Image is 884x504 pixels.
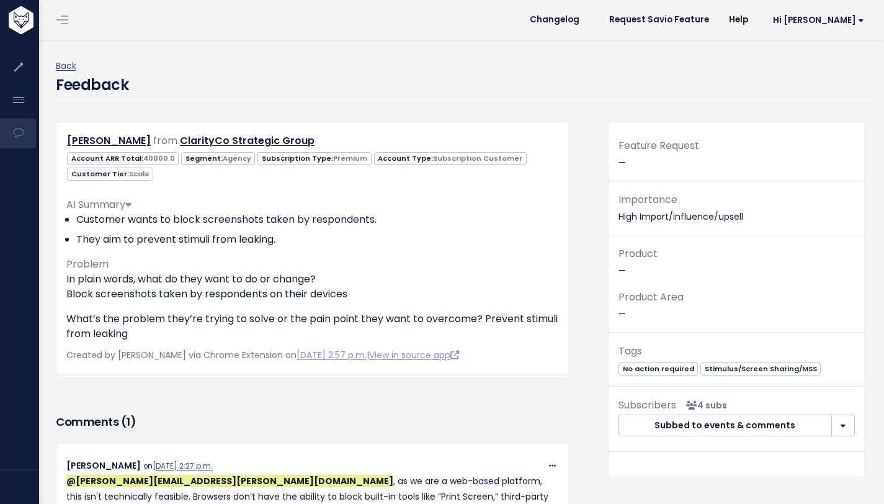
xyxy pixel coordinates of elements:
span: AI Summary [66,197,132,212]
p: What’s the problem they’re trying to solve or the pain point they want to overcome? Prevent stimu... [66,312,558,341]
span: Customer Tier: [67,168,153,181]
span: Tags [618,344,642,358]
span: Problem [66,257,109,271]
span: from [153,133,177,148]
span: Product [618,246,658,261]
a: [PERSON_NAME] [67,133,151,148]
a: Back [56,60,76,72]
span: No action required [618,362,698,376]
div: — [609,137,865,181]
a: [DATE] 2:57 p.m. [297,349,367,361]
span: Stimulus/Screen Sharing/MSS [700,362,821,376]
span: Product Area [618,290,684,304]
p: In plain words, what do they want to do or change? Block screenshots taken by respondents on thei... [66,272,558,302]
span: on [143,461,213,471]
img: logo-white.9d6f32f41409.svg [6,6,102,34]
span: <p><strong>Subscribers</strong><br><br> - Kelly Kendziorski<br> - Juan Bonilla<br> - Alexander De... [681,399,727,412]
span: Premium [333,153,367,163]
span: 1 [126,414,130,430]
span: Subscription Customer [433,153,522,163]
a: Stimulus/Screen Sharing/MSS [700,362,821,374]
span: Agency [223,153,251,163]
a: Hi [PERSON_NAME] [758,11,874,30]
li: Customer wants to block screenshots taken by respondents. [76,212,558,227]
button: Subbed to events & comments [618,415,832,437]
a: Request Savio Feature [599,11,719,29]
a: View in source app [369,349,459,361]
span: Account ARR Total: [67,152,179,165]
p: — [618,245,855,279]
span: Created by [PERSON_NAME] via Chrome Extension on | [66,349,459,361]
span: Feature Request [618,138,699,153]
p: High Import/influence/upsell [618,191,855,225]
a: No action required [618,362,698,374]
span: 40000.0 [143,153,175,163]
span: Segment: [181,152,255,165]
span: Scale [129,169,150,179]
p: — [618,289,855,322]
a: Help [719,11,758,29]
span: Hi [PERSON_NAME] [773,16,864,25]
span: Importance [618,192,677,207]
span: Changelog [530,16,579,24]
span: Account Type: [374,152,527,165]
span: Subscribers [618,398,676,412]
span: Juan Bonilla [66,475,393,487]
span: Subscription Type: [257,152,371,165]
span: [PERSON_NAME] [66,459,141,472]
h3: Comments ( ) [56,413,569,431]
a: ClarityCo Strategic Group [180,133,315,148]
li: They aim to prevent stimuli from leaking. [76,232,558,247]
a: [DATE] 2:27 p.m. [153,461,213,471]
h4: Feedback [56,74,128,96]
